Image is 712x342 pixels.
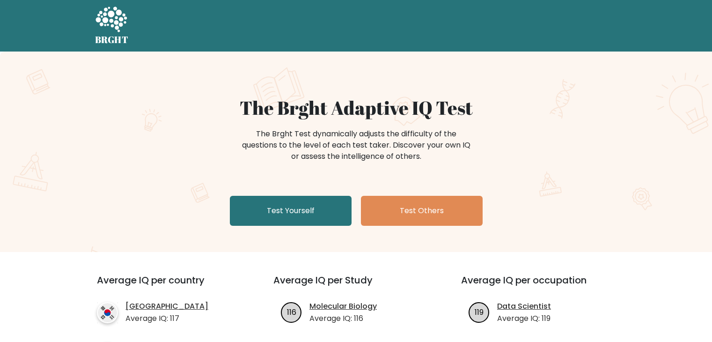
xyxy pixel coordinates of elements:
h5: BRGHT [95,34,129,45]
h1: The Brght Adaptive IQ Test [128,97,585,119]
h3: Average IQ per country [97,275,240,297]
p: Average IQ: 116 [309,313,377,324]
p: Average IQ: 117 [125,313,208,324]
a: Molecular Biology [309,301,377,312]
p: Average IQ: 119 [497,313,551,324]
a: Data Scientist [497,301,551,312]
a: Test Others [361,196,483,226]
a: Test Yourself [230,196,352,226]
text: 119 [475,306,484,317]
div: The Brght Test dynamically adjusts the difficulty of the questions to the level of each test take... [239,128,473,162]
h3: Average IQ per occupation [461,275,626,297]
a: BRGHT [95,4,129,48]
a: [GEOGRAPHIC_DATA] [125,301,208,312]
h3: Average IQ per Study [273,275,439,297]
text: 116 [287,306,296,317]
img: country [97,302,118,323]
